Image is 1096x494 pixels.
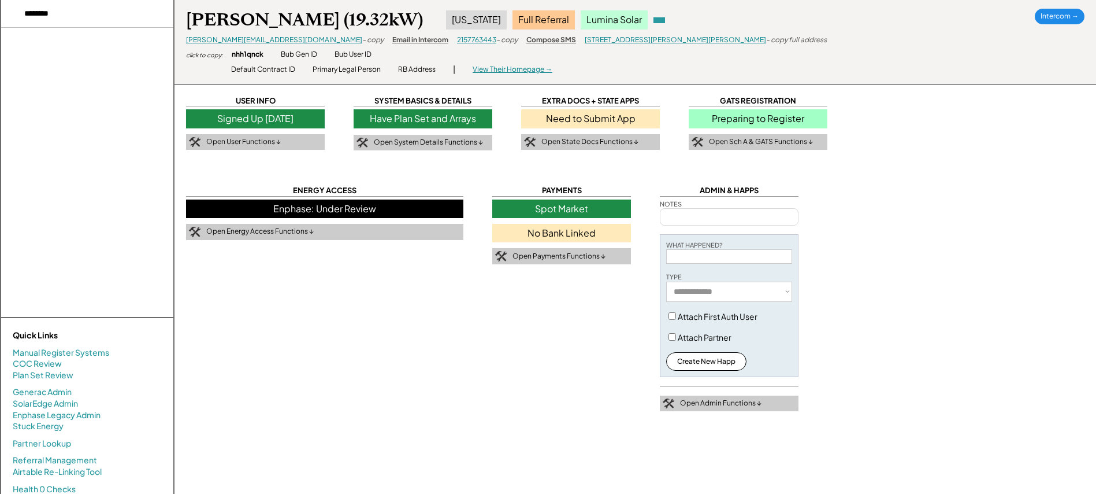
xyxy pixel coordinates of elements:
a: 2157763443 [457,35,496,44]
div: Bub User ID [335,50,371,60]
div: Quick Links [13,330,128,341]
a: Partner Lookup [13,438,71,449]
div: Compose SMS [526,35,576,45]
a: Enphase Legacy Admin [13,410,101,421]
div: USER INFO [186,95,325,106]
img: tool-icon.png [524,137,536,148]
div: - copy [362,35,384,45]
a: Manual Register Systems [13,347,109,359]
img: tool-icon.png [692,137,703,148]
div: Bub Gen ID [281,50,317,60]
div: Open Energy Access Functions ↓ [206,227,314,237]
div: Have Plan Set and Arrays [354,109,492,128]
div: NOTES [660,200,682,208]
div: Open Sch A & GATS Functions ↓ [709,137,813,147]
div: RB Address [398,65,436,75]
div: [US_STATE] [446,10,507,29]
div: Full Referral [512,10,575,29]
a: [STREET_ADDRESS][PERSON_NAME][PERSON_NAME] [585,35,766,44]
div: Open State Docs Functions ↓ [541,137,638,147]
div: View Their Homepage → [473,65,552,75]
div: Lumina Solar [581,10,648,29]
label: Attach First Auth User [678,311,757,322]
div: Intercom → [1035,9,1084,24]
a: COC Review [13,358,62,370]
div: WHAT HAPPENED? [666,241,723,249]
a: Plan Set Review [13,370,73,381]
div: Open Payments Functions ↓ [512,252,605,261]
div: Enphase: Under Review [186,200,463,218]
div: Primary Legal Person [313,65,381,75]
div: ENERGY ACCESS [186,185,463,196]
div: EXTRA DOCS + STATE APPS [521,95,660,106]
div: | [453,64,455,75]
a: SolarEdge Admin [13,398,78,410]
div: Signed Up [DATE] [186,109,325,128]
a: Airtable Re-Linking Tool [13,466,102,478]
img: tool-icon.png [356,138,368,148]
div: nhh1qnck [232,50,263,60]
div: Spot Market [492,200,631,218]
label: Attach Partner [678,332,731,342]
div: Open System Details Functions ↓ [374,138,483,148]
div: - copy [496,35,518,45]
div: - copy full address [766,35,827,45]
div: Open Admin Functions ↓ [680,399,761,408]
div: Email in Intercom [392,35,448,45]
div: TYPE [666,272,682,281]
div: GATS REGISTRATION [689,95,827,106]
div: click to copy: [186,51,223,59]
img: tool-icon.png [495,251,507,261]
div: Preparing to Register [689,109,827,128]
div: Default Contract ID [231,65,295,75]
a: Stuck Energy [13,421,64,432]
img: tool-icon.png [189,227,200,237]
img: tool-icon.png [189,137,200,148]
div: SYSTEM BASICS & DETAILS [354,95,492,106]
img: tool-icon.png [663,399,674,409]
div: Open User Functions ↓ [206,137,281,147]
div: No Bank Linked [492,224,631,242]
a: [PERSON_NAME][EMAIL_ADDRESS][DOMAIN_NAME] [186,35,362,44]
a: Referral Management [13,455,97,466]
button: Create New Happ [666,352,746,371]
div: [PERSON_NAME] (19.32kW) [186,9,423,31]
div: ADMIN & HAPPS [660,185,798,196]
div: Need to Submit App [521,109,660,128]
a: Generac Admin [13,386,72,398]
div: PAYMENTS [492,185,631,196]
